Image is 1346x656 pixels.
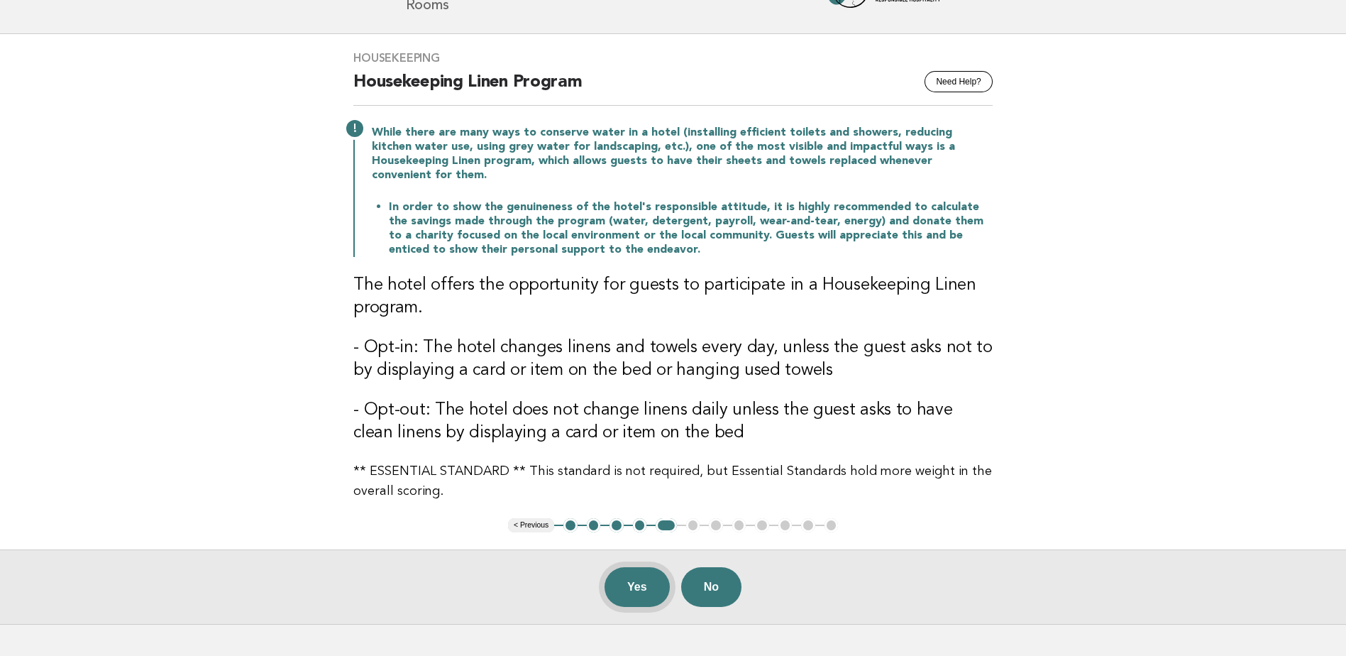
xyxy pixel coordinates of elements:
[353,399,993,444] h3: - Opt-out: The hotel does not change linens daily unless the guest asks to have clean linens by d...
[353,71,993,106] h2: Housekeeping Linen Program
[389,199,993,257] li: In order to show the genuineness of the hotel's responsible attitude, it is highly recommended to...
[587,518,601,532] button: 2
[353,51,993,65] h3: Housekeeping
[656,518,676,532] button: 5
[925,71,992,92] button: Need Help?
[508,518,554,532] button: < Previous
[633,518,647,532] button: 4
[605,567,670,607] button: Yes
[353,337,993,382] h3: - Opt-in: The hotel changes linens and towels every day, unless the guest asks not to by displayi...
[609,518,624,532] button: 3
[353,274,993,319] h3: The hotel offers the opportunity for guests to participate in a Housekeeping Linen program.
[563,518,578,532] button: 1
[353,461,993,501] p: ** ESSENTIAL STANDARD ** This standard is not required, but Essential Standards hold more weight ...
[681,567,741,607] button: No
[372,126,993,182] p: While there are many ways to conserve water in a hotel (installing efficient toilets and showers,...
